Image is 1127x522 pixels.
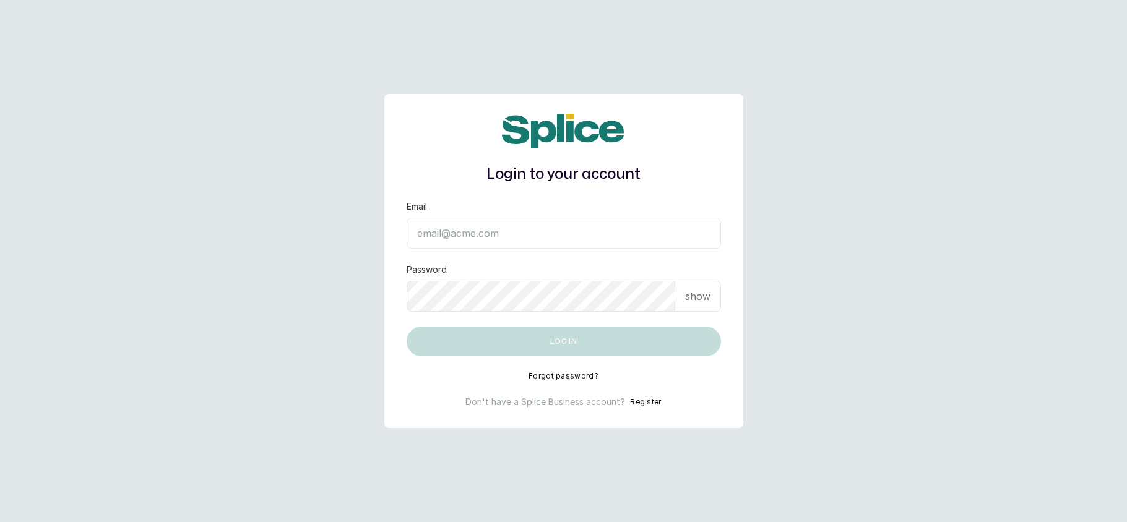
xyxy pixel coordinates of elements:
[685,289,710,304] p: show
[465,396,625,408] p: Don't have a Splice Business account?
[407,218,721,249] input: email@acme.com
[630,396,661,408] button: Register
[407,327,721,356] button: Log in
[407,200,427,213] label: Email
[407,163,721,186] h1: Login to your account
[529,371,598,381] button: Forgot password?
[407,263,447,276] label: Password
